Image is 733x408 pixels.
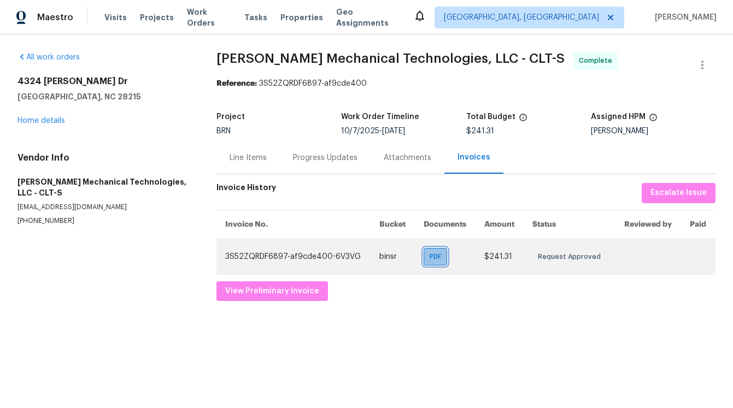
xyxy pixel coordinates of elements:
[384,152,431,163] div: Attachments
[642,183,716,203] button: Escalate Issue
[17,54,80,61] a: All work orders
[341,113,419,121] h5: Work Order Timeline
[293,152,357,163] div: Progress Updates
[280,12,323,23] span: Properties
[430,251,445,262] span: PDF
[382,127,405,135] span: [DATE]
[476,210,524,239] th: Amount
[104,12,127,23] span: Visits
[591,113,646,121] h5: Assigned HPM
[650,186,707,200] span: Escalate Issue
[17,152,190,163] h4: Vendor Info
[230,152,267,163] div: Line Items
[140,12,174,23] span: Projects
[216,281,328,301] button: View Preliminary Invoice
[17,176,190,198] h5: [PERSON_NAME] Mechanical Technologies, LLC - CLT-S
[341,127,379,135] span: 10/7/2025
[524,210,615,239] th: Status
[216,80,257,87] b: Reference:
[216,239,371,274] td: 3S52ZQRDF6897-af9cde400-6V3VG
[17,91,190,102] h5: [GEOGRAPHIC_DATA], NC 28215
[424,248,447,265] div: PDF
[216,210,371,239] th: Invoice No.
[17,117,65,125] a: Home details
[444,12,599,23] span: [GEOGRAPHIC_DATA], [GEOGRAPHIC_DATA]
[649,113,658,127] span: The hpm assigned to this work order.
[341,127,405,135] span: -
[17,76,190,87] h2: 4324 [PERSON_NAME] Dr
[591,127,716,135] div: [PERSON_NAME]
[17,216,190,226] p: [PHONE_NUMBER]
[216,113,245,121] h5: Project
[216,78,716,89] div: 3S52ZQRDF6897-af9cde400
[519,113,527,127] span: The total cost of line items that have been proposed by Opendoor. This sum includes line items th...
[336,7,400,28] span: Geo Assignments
[538,251,605,262] span: Request Approved
[371,210,415,239] th: Bucket
[216,183,276,198] h6: Invoice History
[187,7,232,28] span: Work Orders
[216,52,565,65] span: [PERSON_NAME] Mechanical Technologies, LLC - CLT-S
[371,239,415,274] td: binsr
[615,210,681,239] th: Reviewed by
[225,285,319,298] span: View Preliminary Invoice
[37,12,73,23] span: Maestro
[466,127,494,135] span: $241.31
[484,253,512,261] span: $241.31
[579,55,617,66] span: Complete
[458,152,490,163] div: Invoices
[466,113,515,121] h5: Total Budget
[244,14,267,21] span: Tasks
[17,203,190,212] p: [EMAIL_ADDRESS][DOMAIN_NAME]
[681,210,716,239] th: Paid
[650,12,717,23] span: [PERSON_NAME]
[415,210,476,239] th: Documents
[216,127,231,135] span: BRN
